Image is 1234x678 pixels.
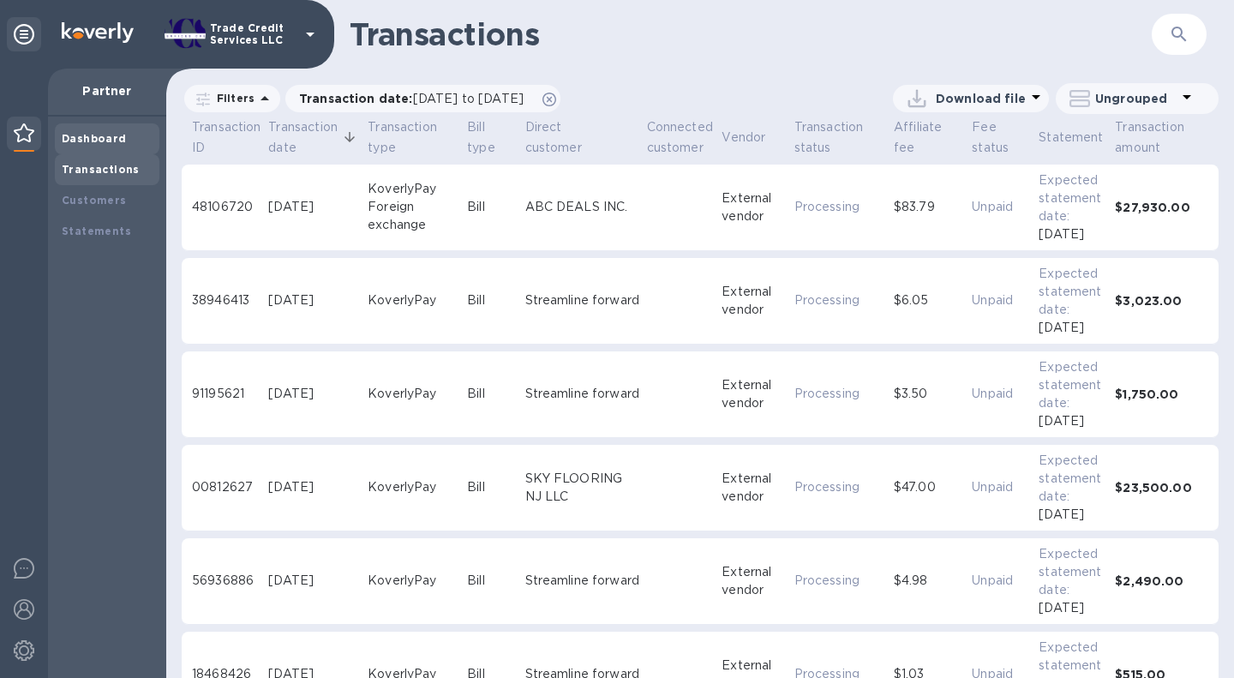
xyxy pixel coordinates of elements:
[722,470,787,506] div: External vendor
[525,291,640,309] div: Streamline forward
[1039,452,1108,506] p: Expected statement date:
[972,117,1009,158] span: Fee status
[285,85,560,112] div: Transaction date:[DATE] to [DATE]
[268,478,361,496] div: [DATE]
[268,117,338,158] span: Transaction date
[525,117,640,158] span: Direct customer
[1095,90,1177,107] p: Ungrouped
[192,198,261,216] div: 48106720
[1039,599,1084,617] p: [DATE]
[1115,117,1186,158] span: Transaction amount
[1115,573,1208,590] div: $2,490.00
[972,198,1032,216] p: Unpaid
[467,198,518,216] div: Bill
[268,572,361,590] div: [DATE]
[192,117,261,158] span: Transaction ID
[722,189,787,225] div: External vendor
[350,16,1035,52] h1: Transactions
[192,572,261,590] div: 56936886
[647,117,716,158] span: Connected customer
[192,291,261,309] div: 38946413
[62,132,127,145] b: Dashboard
[1115,386,1208,403] div: $1,750.00
[722,376,787,412] div: External vendor
[1039,412,1084,430] p: [DATE]
[972,385,1032,403] p: Unpaid
[1115,199,1208,216] div: $27,930.00
[413,92,524,105] span: [DATE] to [DATE]
[368,478,460,496] div: KoverlyPay
[210,91,255,105] p: Filters
[794,572,887,590] p: Processing
[1039,225,1084,243] p: [DATE]
[894,198,965,216] div: $83.79
[1115,292,1208,309] div: $3,023.00
[368,385,460,403] div: KoverlyPay
[936,90,1026,107] p: Download file
[299,90,532,107] p: Transaction date :
[192,478,261,496] div: 00812627
[1039,171,1108,225] p: Expected statement date:
[368,291,460,309] div: KoverlyPay
[467,291,518,309] div: Bill
[1115,117,1208,158] span: Transaction amount
[368,117,460,158] span: Transaction type
[467,117,518,158] span: Bill type
[972,117,1032,158] span: Fee status
[794,117,865,158] span: Transaction status
[7,17,41,51] div: Unpin categories
[467,117,495,158] span: Bill type
[525,470,640,506] div: SKY FLOORING NJ LLC
[894,385,965,403] div: $3.50
[894,478,965,496] div: $47.00
[794,117,887,158] span: Transaction status
[467,478,518,496] div: Bill
[368,198,460,234] div: Foreign exchange
[1039,127,1103,147] span: Statement
[722,283,787,319] div: External vendor
[972,478,1032,496] p: Unpaid
[62,163,140,176] b: Transactions
[62,22,134,43] img: Logo
[794,385,887,403] p: Processing
[525,385,640,403] div: Streamline forward
[1039,545,1108,599] p: Expected statement date:
[14,123,34,142] img: Partner
[268,385,361,403] div: [DATE]
[894,117,943,158] span: Affiliate fee
[794,478,887,496] p: Processing
[467,572,518,590] div: Bill
[972,572,1032,590] p: Unpaid
[525,198,640,216] div: ABC DEALS INC.
[62,225,131,237] b: Statements
[894,572,965,590] div: $4.98
[722,563,787,599] div: External vendor
[467,385,518,403] div: Bill
[268,117,361,158] span: Transaction date
[794,291,887,309] p: Processing
[268,291,361,309] div: [DATE]
[368,117,438,158] span: Transaction type
[268,198,361,216] div: [DATE]
[794,198,887,216] p: Processing
[894,117,965,158] span: Affiliate fee
[368,180,460,198] div: KoverlyPay
[368,572,460,590] div: KoverlyPay
[62,82,153,99] p: Partner
[210,22,296,46] p: Trade Credit Services LLC
[1039,506,1084,524] p: [DATE]
[192,385,261,403] div: 91195621
[1115,479,1208,496] div: $23,500.00
[722,127,765,147] span: Vendor
[525,572,640,590] div: Streamline forward
[1039,265,1108,319] p: Expected statement date:
[62,194,127,207] b: Customers
[525,117,618,158] span: Direct customer
[1039,358,1108,412] p: Expected statement date:
[1039,319,1084,337] p: [DATE]
[894,291,965,309] div: $6.05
